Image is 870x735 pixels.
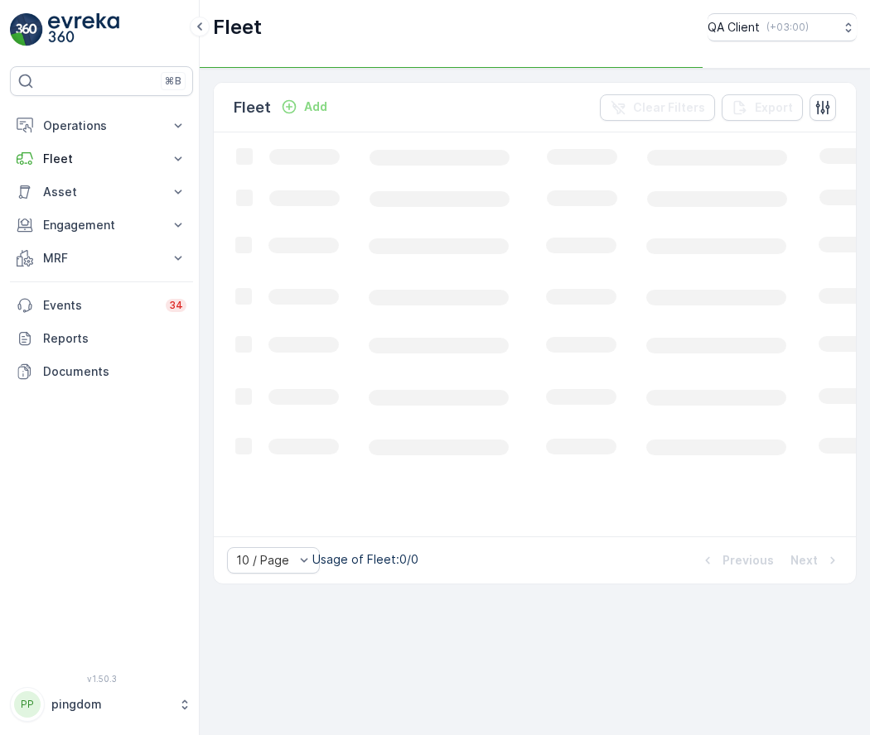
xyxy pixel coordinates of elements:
[722,94,803,121] button: Export
[789,550,843,570] button: Next
[234,96,271,119] p: Fleet
[274,97,334,117] button: Add
[10,355,193,388] a: Documents
[165,74,181,88] p: ⌘B
[10,674,193,684] span: v 1.50.3
[755,99,793,116] p: Export
[10,242,193,275] button: MRF
[51,696,170,713] p: pingdom
[10,109,193,142] button: Operations
[10,13,43,46] img: logo
[312,551,418,568] p: Usage of Fleet : 0/0
[48,13,119,46] img: logo_light-DOdMpM7g.png
[10,209,193,242] button: Engagement
[10,687,193,722] button: PPpingdom
[10,322,193,355] a: Reports
[43,250,160,267] p: MRF
[698,550,776,570] button: Previous
[708,19,760,36] p: QA Client
[600,94,715,121] button: Clear Filters
[43,217,160,233] p: Engagement
[43,363,186,380] p: Documents
[723,552,774,569] p: Previous
[43,118,160,134] p: Operations
[10,289,193,322] a: Events34
[304,98,327,115] p: Add
[169,299,183,312] p: 34
[633,99,705,116] p: Clear Filters
[10,142,193,175] button: Fleet
[14,691,41,718] div: PP
[790,552,818,569] p: Next
[213,14,262,41] p: Fleet
[43,297,156,314] p: Events
[43,184,160,200] p: Asset
[43,330,186,347] p: Reports
[43,151,160,167] p: Fleet
[708,13,857,41] button: QA Client(+03:00)
[766,21,809,34] p: ( +03:00 )
[10,175,193,209] button: Asset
